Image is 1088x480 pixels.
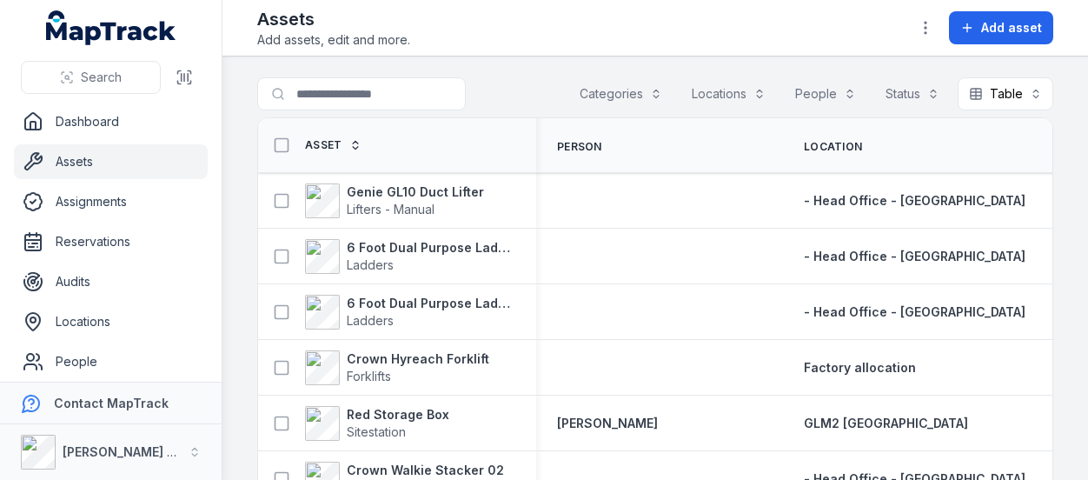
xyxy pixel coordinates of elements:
[81,69,122,86] span: Search
[257,7,410,31] h2: Assets
[347,350,489,368] strong: Crown Hyreach Forklift
[804,416,968,430] span: GLM2 [GEOGRAPHIC_DATA]
[305,239,515,274] a: 6 Foot Dual Purpose LadderLadders
[784,77,867,110] button: People
[14,264,208,299] a: Audits
[257,31,410,49] span: Add assets, edit and more.
[804,140,862,154] span: Location
[981,19,1042,37] span: Add asset
[14,104,208,139] a: Dashboard
[305,138,342,152] span: Asset
[568,77,673,110] button: Categories
[804,192,1025,210] a: - Head Office - [GEOGRAPHIC_DATA]
[347,369,391,383] span: Forklifts
[680,77,777,110] button: Locations
[305,183,484,218] a: Genie GL10 Duct LifterLifters - Manual
[14,304,208,339] a: Locations
[804,249,1025,263] span: - Head Office - [GEOGRAPHIC_DATA]
[347,462,504,479] strong: Crown Walkie Stacker 02
[14,144,208,179] a: Assets
[347,313,394,328] span: Ladders
[54,396,169,410] strong: Contact MapTrack
[14,224,208,259] a: Reservations
[347,424,406,439] span: Sitestation
[804,415,968,432] a: GLM2 [GEOGRAPHIC_DATA]
[804,248,1025,265] a: - Head Office - [GEOGRAPHIC_DATA]
[557,140,602,154] span: Person
[347,183,484,201] strong: Genie GL10 Duct Lifter
[347,295,515,312] strong: 6 Foot Dual Purpose Ladder
[14,344,208,379] a: People
[14,184,208,219] a: Assignments
[804,359,916,377] a: Factory allocation
[874,77,951,110] button: Status
[305,295,515,330] a: 6 Foot Dual Purpose LadderLadders
[804,304,1025,319] span: - Head Office - [GEOGRAPHIC_DATA]
[21,61,161,94] button: Search
[63,444,183,459] strong: [PERSON_NAME] Air
[347,406,449,423] strong: Red Storage Box
[305,350,489,385] a: Crown Hyreach ForkliftForklifts
[347,202,435,217] span: Lifters - Manual
[949,11,1053,44] button: Add asset
[557,415,658,432] a: [PERSON_NAME]
[804,360,916,375] span: Factory allocation
[804,193,1025,208] span: - Head Office - [GEOGRAPHIC_DATA]
[305,138,362,152] a: Asset
[305,406,449,441] a: Red Storage BoxSitestation
[958,77,1053,110] button: Table
[46,10,176,45] a: MapTrack
[347,257,394,272] span: Ladders
[347,239,515,257] strong: 6 Foot Dual Purpose Ladder
[804,303,1025,321] a: - Head Office - [GEOGRAPHIC_DATA]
